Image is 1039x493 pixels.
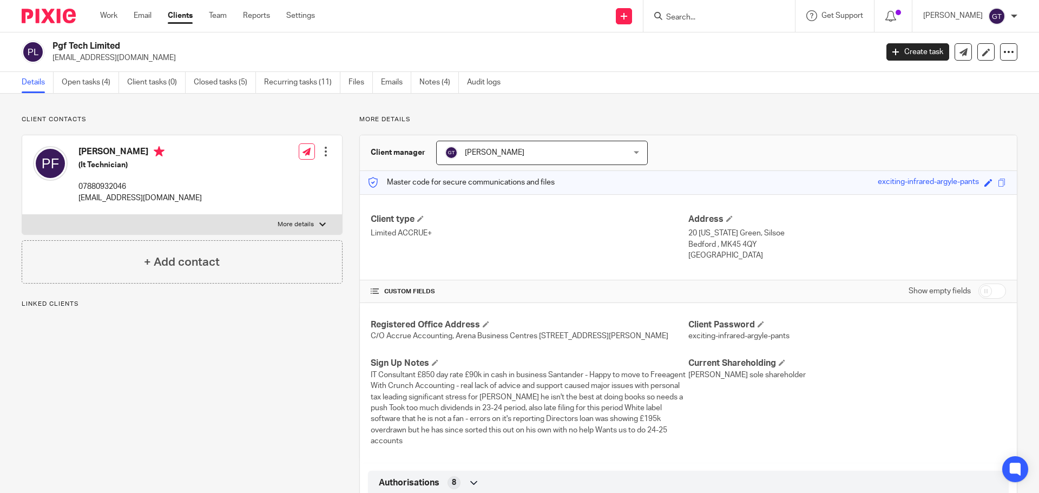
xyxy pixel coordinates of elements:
a: Reports [243,10,270,21]
img: svg%3E [33,146,68,181]
img: svg%3E [445,146,458,159]
a: Client tasks (0) [127,72,186,93]
img: svg%3E [988,8,1005,25]
span: IT Consultant £850 day rate £90k in cash in business Santander - Happy to move to Freeagent With ... [371,371,686,445]
h4: CUSTOM FIELDS [371,287,688,296]
a: Emails [381,72,411,93]
h2: Pgf Tech Limited [52,41,707,52]
img: svg%3E [22,41,44,63]
a: Notes (4) [419,72,459,93]
h4: Client Password [688,319,1006,331]
a: Files [348,72,373,93]
i: Primary [154,146,165,157]
p: More details [359,115,1017,124]
h4: Sign Up Notes [371,358,688,369]
h5: (It Technician) [78,160,202,170]
p: Master code for secure communications and files [368,177,555,188]
p: More details [278,220,314,229]
p: 07880932046 [78,181,202,192]
p: [GEOGRAPHIC_DATA] [688,250,1006,261]
h4: Registered Office Address [371,319,688,331]
span: [PERSON_NAME] [465,149,524,156]
p: Bedford , MK45 4QY [688,239,1006,250]
h4: + Add contact [144,254,220,271]
span: [PERSON_NAME] sole shareholder [688,371,806,379]
a: Create task [886,43,949,61]
p: [EMAIL_ADDRESS][DOMAIN_NAME] [52,52,870,63]
span: C/O Accrue Accounting, Arena Business Centres [STREET_ADDRESS][PERSON_NAME] [371,332,668,340]
h4: Current Shareholding [688,358,1006,369]
a: Closed tasks (5) [194,72,256,93]
span: Authorisations [379,477,439,489]
h4: Client type [371,214,688,225]
h3: Client manager [371,147,425,158]
a: Clients [168,10,193,21]
h4: Address [688,214,1006,225]
a: Details [22,72,54,93]
p: 20 [US_STATE] Green, Silsoe [688,228,1006,239]
h4: [PERSON_NAME] [78,146,202,160]
span: Get Support [821,12,863,19]
p: Limited ACCRUE+ [371,228,688,239]
a: Audit logs [467,72,509,93]
a: Recurring tasks (11) [264,72,340,93]
a: Settings [286,10,315,21]
img: Pixie [22,9,76,23]
label: Show empty fields [909,286,971,297]
p: Linked clients [22,300,343,308]
p: [EMAIL_ADDRESS][DOMAIN_NAME] [78,193,202,203]
span: 8 [452,477,456,488]
a: Team [209,10,227,21]
input: Search [665,13,762,23]
a: Open tasks (4) [62,72,119,93]
div: exciting-infrared-argyle-pants [878,176,979,189]
a: Email [134,10,152,21]
p: Client contacts [22,115,343,124]
span: exciting-infrared-argyle-pants [688,332,790,340]
a: Work [100,10,117,21]
p: [PERSON_NAME] [923,10,983,21]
